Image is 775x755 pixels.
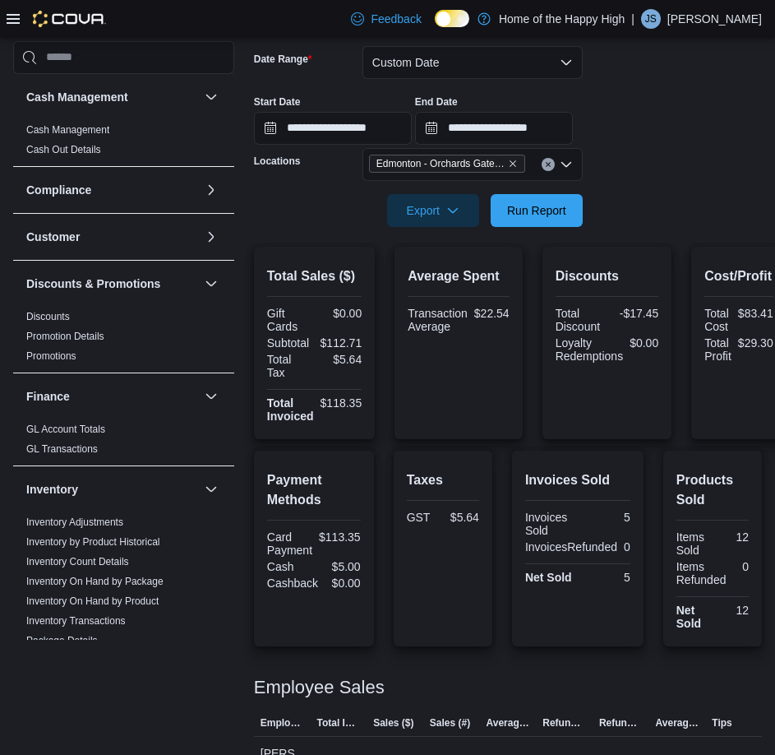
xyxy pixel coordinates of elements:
[26,595,159,608] span: Inventory On Hand by Product
[254,112,412,145] input: Press the down key to open a popover containing a calendar.
[656,716,699,730] span: Average Refund
[624,540,630,554] div: 0
[716,530,749,544] div: 12
[599,716,643,730] span: Refunds (#)
[581,571,630,584] div: 5
[542,158,555,171] button: Clear input
[415,95,458,109] label: End Date
[344,2,427,35] a: Feedback
[26,123,109,137] span: Cash Management
[321,396,362,410] div: $118.35
[201,479,221,499] button: Inventory
[408,266,509,286] h2: Average Spent
[26,124,109,136] a: Cash Management
[201,387,221,406] button: Finance
[525,571,572,584] strong: Net Sold
[267,470,361,510] h2: Payment Methods
[26,536,160,548] a: Inventory by Product Historical
[26,535,160,549] span: Inventory by Product Historical
[491,194,583,227] button: Run Report
[542,716,586,730] span: Refunds ($)
[26,634,98,647] span: Package Details
[525,540,617,554] div: InvoicesRefunded
[26,576,164,587] a: Inventory On Hand by Package
[581,511,630,524] div: 5
[26,388,198,405] button: Finance
[267,577,318,590] div: Cashback
[560,158,573,171] button: Open list of options
[26,89,198,105] button: Cash Management
[201,87,221,107] button: Cash Management
[261,716,304,730] span: Employee
[26,89,128,105] h3: Cash Management
[267,266,362,286] h2: Total Sales ($)
[317,560,361,573] div: $5.00
[254,95,301,109] label: Start Date
[26,575,164,588] span: Inventory On Hand by Package
[738,307,773,320] div: $83.41
[26,144,101,155] a: Cash Out Details
[408,307,468,333] div: Transaction Average
[26,595,159,607] a: Inventory On Hand by Product
[676,560,727,586] div: Items Refunded
[26,516,123,528] a: Inventory Adjustments
[26,350,76,362] a: Promotions
[26,350,76,363] span: Promotions
[267,530,312,557] div: Card Payment
[201,274,221,294] button: Discounts & Promotions
[487,716,530,730] span: Average Sale
[26,182,91,198] h3: Compliance
[267,307,311,333] div: Gift Cards
[201,227,221,247] button: Customer
[26,331,104,342] a: Promotion Details
[507,202,566,219] span: Run Report
[26,276,198,292] button: Discounts & Promotions
[630,336,658,350] div: $0.00
[676,604,701,630] strong: Net Sold
[704,266,773,286] h2: Cost/Profit
[415,112,573,145] input: Press the down key to open a popover containing a calendar.
[667,9,762,29] p: [PERSON_NAME]
[26,556,129,567] a: Inventory Count Details
[610,307,658,320] div: -$17.45
[26,310,70,323] span: Discounts
[407,470,479,490] h2: Taxes
[26,423,105,436] span: GL Account Totals
[430,716,470,730] span: Sales (#)
[738,336,773,350] div: $29.30
[26,442,98,456] span: GL Transactions
[716,604,749,617] div: 12
[26,555,129,568] span: Inventory Count Details
[556,336,624,363] div: Loyalty Redemptions
[26,443,98,455] a: GL Transactions
[267,560,311,573] div: Cash
[26,615,126,627] a: Inventory Transactions
[13,120,234,166] div: Cash Management
[317,353,362,366] div: $5.64
[407,511,440,524] div: GST
[26,516,123,529] span: Inventory Adjustments
[26,614,126,628] span: Inventory Transactions
[319,530,361,544] div: $113.35
[712,716,731,730] span: Tips
[676,470,749,510] h2: Products Sold
[26,143,101,156] span: Cash Out Details
[645,9,657,29] span: JS
[317,336,362,350] div: $112.71
[26,311,70,322] a: Discounts
[732,560,749,573] div: 0
[435,10,469,27] input: Dark Mode
[254,678,385,697] h3: Employee Sales
[704,336,731,363] div: Total Profit
[317,307,362,320] div: $0.00
[556,307,604,333] div: Total Discount
[13,419,234,466] div: Finance
[26,481,78,498] h3: Inventory
[26,481,198,498] button: Inventory
[525,511,574,537] div: Invoices Sold
[362,46,583,79] button: Custom Date
[373,716,413,730] span: Sales ($)
[26,182,198,198] button: Compliance
[435,27,436,28] span: Dark Mode
[33,11,106,27] img: Cova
